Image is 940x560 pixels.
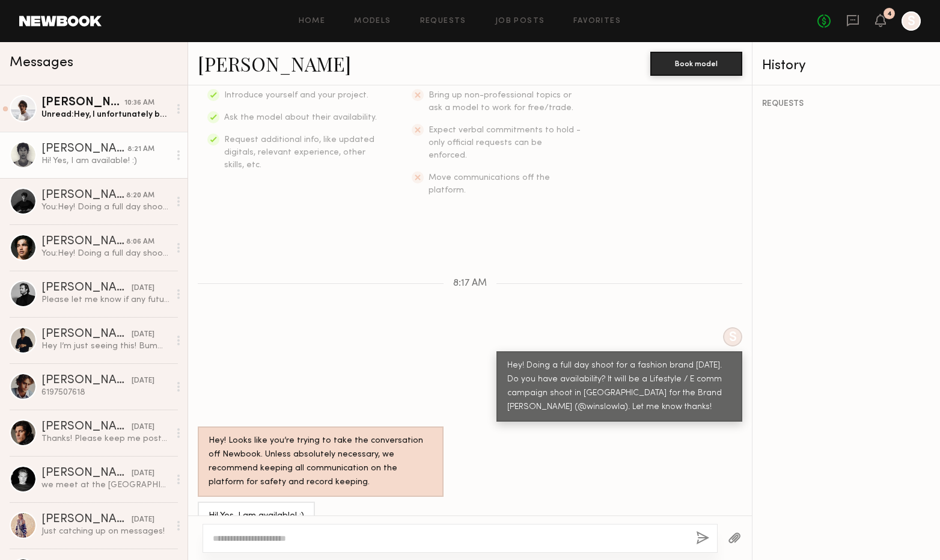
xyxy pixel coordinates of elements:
[209,509,304,523] div: Hi! Yes, I am available! :)
[41,282,132,294] div: [PERSON_NAME]
[132,514,154,526] div: [DATE]
[41,294,169,306] div: Please let me know if any future projects!
[507,359,731,414] div: Hey! Doing a full day shoot for a fashion brand [DATE]. Do you have availability? It will be a Li...
[573,17,621,25] a: Favorites
[41,97,124,109] div: [PERSON_NAME]
[41,375,132,387] div: [PERSON_NAME]
[762,100,930,108] div: REQUESTS
[41,387,169,398] div: 6197507618
[650,58,742,68] a: Book model
[420,17,466,25] a: Requests
[41,340,169,352] div: Hey I’m just seeing this! Bummed I missed it. Thank you for reaching out!
[126,236,154,248] div: 8:06 AM
[132,329,154,340] div: [DATE]
[41,433,169,445] div: Thanks! Please keep me posted if anything else comes up!
[132,422,154,433] div: [DATE]
[132,375,154,387] div: [DATE]
[127,144,154,155] div: 8:21 AM
[41,236,126,248] div: [PERSON_NAME]
[224,136,374,169] span: Request additional info, like updated digitals, relevant experience, other skills, etc.
[41,143,127,155] div: [PERSON_NAME]
[41,109,169,120] div: Unread: Hey, I unfortunately booked a job on the 20th through one of my agencies. Do you have any...
[429,91,573,112] span: Bring up non-professional topics or ask a model to work for free/trade.
[299,17,326,25] a: Home
[132,283,154,294] div: [DATE]
[41,248,169,259] div: You: Hey! Doing a full day shoot for a fashion brand [DATE]. Do you have availability? It will be...
[41,467,132,479] div: [PERSON_NAME]
[650,52,742,76] button: Book model
[41,421,132,433] div: [PERSON_NAME]
[41,526,169,537] div: Just catching up on messages!
[224,91,368,99] span: Introduce yourself and your project.
[41,479,169,491] div: we meet at the [GEOGRAPHIC_DATA] parking lot right?
[124,97,154,109] div: 10:36 AM
[902,11,921,31] a: S
[41,514,132,526] div: [PERSON_NAME]
[762,59,930,73] div: History
[495,17,545,25] a: Job Posts
[126,190,154,202] div: 8:20 AM
[41,328,132,340] div: [PERSON_NAME]
[429,174,550,194] span: Move communications off the platform.
[453,278,487,289] span: 8:17 AM
[198,51,351,76] a: [PERSON_NAME]
[429,126,581,159] span: Expect verbal commitments to hold - only official requests can be enforced.
[41,202,169,213] div: You: Hey! Doing a full day shoot for a fashion brand [DATE]. Do you have availability? It will be...
[41,155,169,167] div: Hi! Yes, I am available! :)
[41,189,126,202] div: [PERSON_NAME]
[10,56,73,70] span: Messages
[224,114,377,122] span: Ask the model about their availability.
[209,434,433,490] div: Hey! Looks like you’re trying to take the conversation off Newbook. Unless absolutely necessary, ...
[887,11,892,17] div: 4
[354,17,391,25] a: Models
[132,468,154,479] div: [DATE]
